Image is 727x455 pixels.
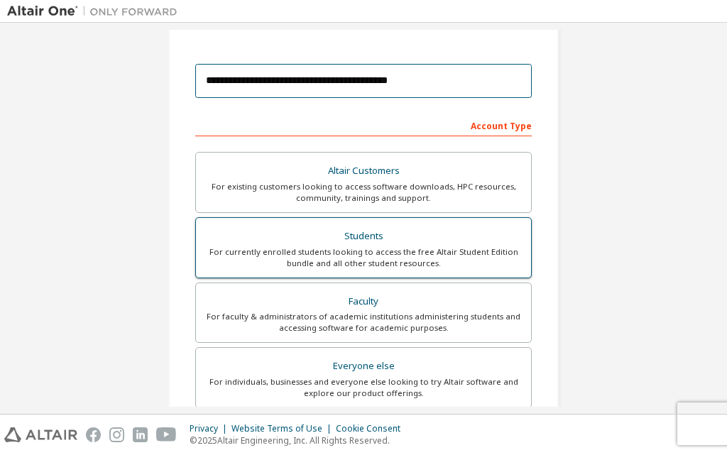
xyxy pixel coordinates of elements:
img: Altair One [7,4,185,18]
div: Faculty [204,292,523,312]
div: Students [204,226,523,246]
img: instagram.svg [109,427,124,442]
div: Altair Customers [204,161,523,181]
div: Cookie Consent [336,423,409,434]
img: youtube.svg [156,427,177,442]
img: facebook.svg [86,427,101,442]
div: For faculty & administrators of academic institutions administering students and accessing softwa... [204,311,523,334]
div: Website Terms of Use [231,423,336,434]
div: Account Type [195,114,532,136]
div: For currently enrolled students looking to access the free Altair Student Edition bundle and all ... [204,246,523,269]
p: © 2025 Altair Engineering, Inc. All Rights Reserved. [190,434,409,446]
img: linkedin.svg [133,427,148,442]
div: Privacy [190,423,231,434]
img: altair_logo.svg [4,427,77,442]
div: For individuals, businesses and everyone else looking to try Altair software and explore our prod... [204,376,523,399]
div: Everyone else [204,356,523,376]
div: For existing customers looking to access software downloads, HPC resources, community, trainings ... [204,181,523,204]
